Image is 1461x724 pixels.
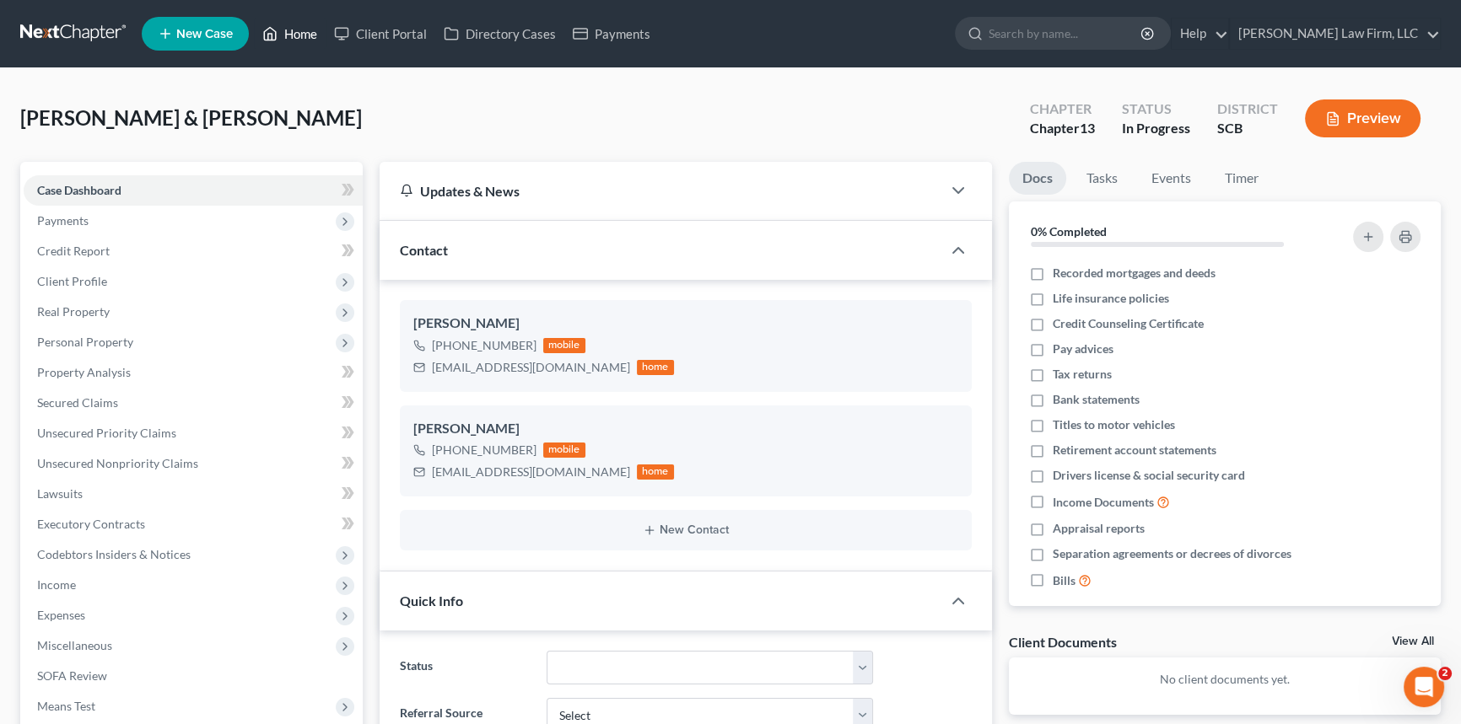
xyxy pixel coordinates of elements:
[1392,636,1434,647] a: View All
[1031,224,1107,239] strong: 0% Completed
[254,19,326,49] a: Home
[24,357,363,388] a: Property Analysis
[1009,633,1117,651] div: Client Documents
[400,593,463,609] span: Quick Info
[1053,545,1291,562] span: Separation agreements or decrees of divorces
[1030,119,1095,138] div: Chapter
[37,456,198,470] span: Unsecured Nonpriority Claims
[432,337,536,354] div: [PHONE_NUMBER]
[37,608,85,622] span: Expenses
[37,699,95,713] span: Means Test
[37,213,89,228] span: Payments
[413,419,958,439] div: [PERSON_NAME]
[1438,667,1452,680] span: 2
[37,638,112,652] span: Miscellaneous
[1138,162,1205,195] a: Events
[37,183,121,197] span: Case Dashboard
[543,442,585,458] div: mobile
[1030,99,1095,119] div: Chapter
[37,577,76,592] span: Income
[1211,162,1272,195] a: Timer
[432,464,630,480] div: [EMAIL_ADDRESS][DOMAIN_NAME]
[24,448,363,479] a: Unsecured Nonpriority Claims
[37,365,131,379] span: Property Analysis
[24,509,363,539] a: Executory Contracts
[1053,366,1112,383] span: Tax returns
[1053,572,1076,589] span: Bills
[1053,467,1245,484] span: Drivers license & social security card
[326,19,435,49] a: Client Portal
[37,244,110,258] span: Credit Report
[637,360,674,375] div: home
[24,661,363,691] a: SOFA Review
[1073,162,1131,195] a: Tasks
[1122,119,1190,138] div: In Progress
[1404,667,1444,707] iframe: Intercom live chat
[24,479,363,509] a: Lawsuits
[413,314,958,334] div: [PERSON_NAME]
[1053,416,1175,433] span: Titles to motor vehicles
[564,19,659,49] a: Payments
[37,335,133,349] span: Personal Property
[1080,120,1095,136] span: 13
[1022,671,1428,688] p: No client documents yet.
[37,517,145,531] span: Executory Contracts
[1230,19,1440,49] a: [PERSON_NAME] Law Firm, LLC
[637,464,674,480] div: home
[1053,265,1216,282] span: Recorded mortgages and deeds
[1053,391,1140,408] span: Bank statements
[20,105,362,130] span: [PERSON_NAME] & [PERSON_NAME]
[24,236,363,266] a: Credit Report
[432,442,536,459] div: [PHONE_NUMBER]
[432,359,630,376] div: [EMAIL_ADDRESS][DOMAIN_NAME]
[435,19,564,49] a: Directory Cases
[37,304,110,319] span: Real Property
[413,523,958,537] button: New Contact
[24,418,363,448] a: Unsecured Priority Claims
[37,668,107,683] span: SOFA Review
[37,426,176,440] span: Unsecured Priority Claims
[543,338,585,353] div: mobile
[176,28,233,40] span: New Case
[391,651,538,684] label: Status
[1053,494,1154,511] span: Income Documents
[1009,162,1066,195] a: Docs
[1053,315,1204,332] span: Credit Counseling Certificate
[989,18,1143,49] input: Search by name...
[1172,19,1228,49] a: Help
[24,388,363,418] a: Secured Claims
[1122,99,1190,119] div: Status
[1053,341,1113,357] span: Pay advices
[400,182,921,200] div: Updates & News
[1053,520,1145,537] span: Appraisal reports
[1217,119,1278,138] div: SCB
[37,395,118,410] span: Secured Claims
[24,175,363,206] a: Case Dashboard
[400,242,448,258] span: Contact
[1053,442,1216,459] span: Retirement account statements
[37,274,107,288] span: Client Profile
[1053,290,1169,307] span: Life insurance policies
[1217,99,1278,119] div: District
[37,486,83,501] span: Lawsuits
[1305,99,1421,137] button: Preview
[37,547,191,561] span: Codebtors Insiders & Notices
